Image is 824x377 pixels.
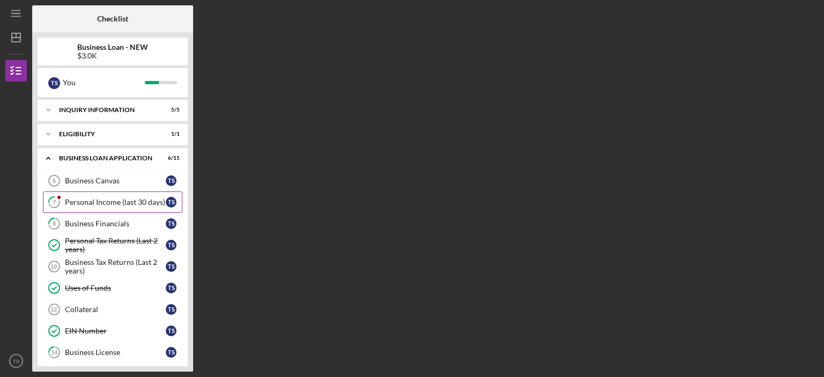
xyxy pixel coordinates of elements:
div: EIN Number [65,327,166,335]
a: 12CollateralTS [43,299,182,320]
div: ELIGIBILITY [59,131,153,137]
a: Uses of FundsTS [43,277,182,299]
div: T S [166,175,176,186]
div: $3.0K [77,51,148,60]
tspan: 8 [53,220,56,227]
div: Uses of Funds [65,284,166,292]
div: T S [166,240,176,250]
div: T S [166,283,176,293]
div: T S [166,261,176,272]
a: 8Business FinancialsTS [43,213,182,234]
div: BUSINESS LOAN APPLICATION [59,155,153,161]
div: T S [166,326,176,336]
a: EIN NumberTS [43,320,182,342]
div: Collateral [65,305,166,314]
tspan: 7 [53,199,56,206]
div: 5 / 5 [160,107,180,113]
a: 10Business Tax Returns (Last 2 years)TS [43,256,182,277]
div: 6 / 15 [160,155,180,161]
a: 6Business CanvasTS [43,170,182,191]
div: Business Canvas [65,176,166,185]
div: INQUIRY INFORMATION [59,107,153,113]
div: T S [48,77,60,89]
a: Personal Tax Returns (Last 2 years)TS [43,234,182,256]
div: T S [166,218,176,229]
div: Business Tax Returns (Last 2 years) [65,258,166,275]
tspan: 12 [50,306,57,313]
button: TS [5,350,27,372]
a: 7Personal Income (last 30 days)TS [43,191,182,213]
div: T S [166,197,176,208]
b: Business Loan - NEW [77,43,148,51]
b: Checklist [97,14,128,23]
div: 1 / 1 [160,131,180,137]
tspan: 14 [51,349,58,356]
div: T S [166,304,176,315]
div: Personal Tax Returns (Last 2 years) [65,236,166,254]
div: Personal Income (last 30 days) [65,198,166,206]
text: TS [13,358,19,364]
div: You [63,73,145,92]
div: Business Financials [65,219,166,228]
tspan: 10 [50,263,57,270]
a: 14Business LicenseTS [43,342,182,363]
div: T S [166,347,176,358]
tspan: 6 [53,178,56,184]
div: Business License [65,348,166,357]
